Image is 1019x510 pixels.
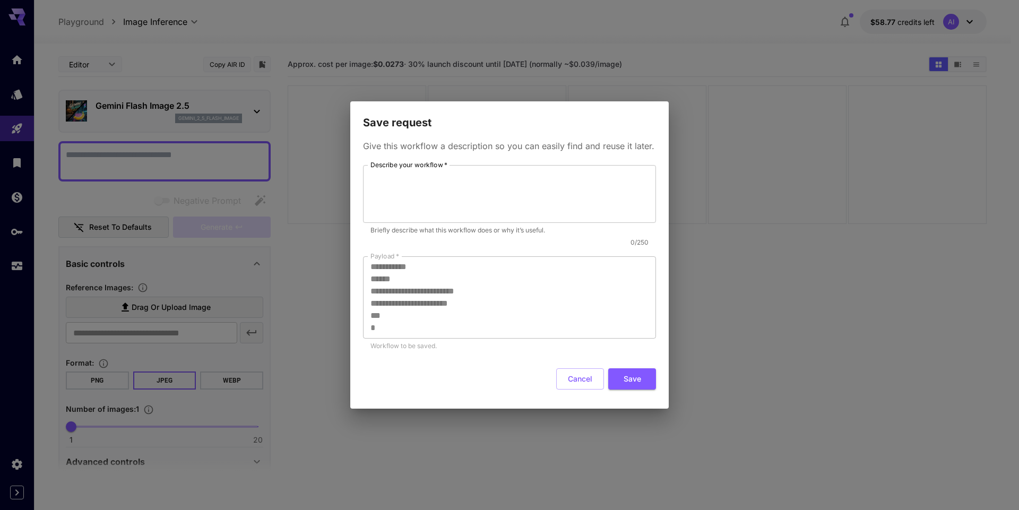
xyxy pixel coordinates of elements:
[608,368,656,390] button: Save
[363,140,656,152] p: Give this workflow a description so you can easily find and reuse it later.
[370,160,447,169] label: Describe your workflow
[370,225,649,236] p: Briefly describe what this workflow does or why it’s useful.
[363,237,649,248] p: 0 / 250
[370,252,399,261] label: Payload
[556,368,604,390] button: Cancel
[350,101,669,131] h2: Save request
[370,341,649,351] p: Workflow to be saved.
